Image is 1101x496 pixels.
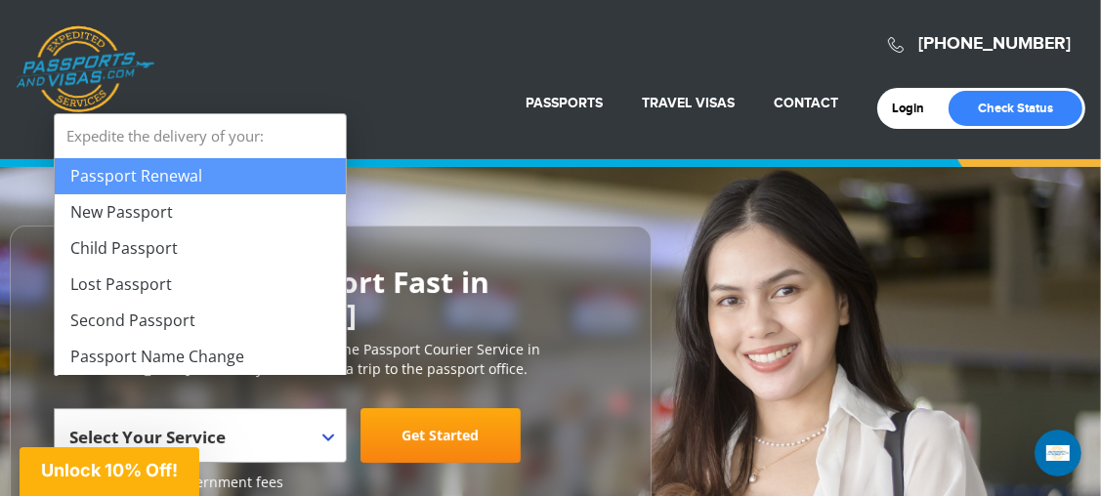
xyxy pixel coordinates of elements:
a: Login [892,101,938,116]
li: Passport Name Change [55,339,346,375]
div: Unlock 10% Off! [20,447,199,496]
strong: Expedite the delivery of your: [55,114,346,158]
a: Passports & [DOMAIN_NAME] [16,25,154,113]
li: Child Passport [55,230,346,267]
span: Select Your Service [54,408,347,463]
span: Unlock 10% Off! [41,460,178,480]
li: Expedite the delivery of your: [55,114,346,375]
span: Select Your Service [69,426,226,448]
span: Select Your Service [69,416,326,471]
li: Second Passport [55,303,346,339]
iframe: Intercom live chat [1035,430,1081,476]
li: Passport Renewal [55,158,346,194]
a: Check Status [949,91,1082,126]
li: Lost Passport [55,267,346,303]
a: Get Started [360,408,521,463]
a: Contact [774,95,838,111]
span: Starting at $199 + government fees [54,473,608,492]
a: [PHONE_NUMBER] [918,33,1071,55]
a: Travel Visas [642,95,735,111]
a: Passports [526,95,603,111]
li: New Passport [55,194,346,230]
